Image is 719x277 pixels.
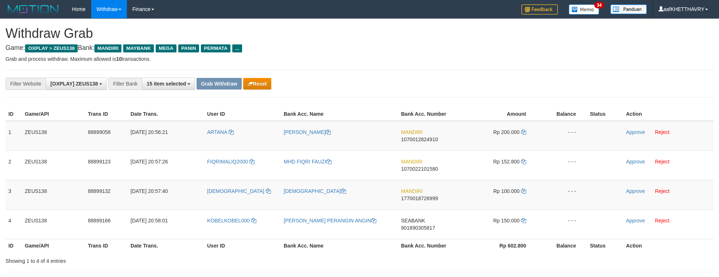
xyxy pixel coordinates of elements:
a: [PERSON_NAME] PERANGIN ANGIN [284,218,376,223]
span: Rp 100.000 [493,188,520,194]
th: User ID [204,239,281,252]
td: - - - [537,150,587,180]
a: Copy 200000 to clipboard [521,129,526,135]
th: Bank Acc. Name [281,107,398,121]
span: 88899058 [88,129,110,135]
th: Game/API [22,239,85,252]
span: [DATE] 20:56:21 [131,129,168,135]
td: ZEUS138 [22,180,85,209]
a: KOBELKOBEL000 [207,218,256,223]
span: MANDIRI [401,159,423,165]
span: ... [232,44,242,52]
span: Copy 901890305817 to clipboard [401,225,435,231]
td: ZEUS138 [22,150,85,180]
span: MANDIRI [401,188,423,194]
th: Bank Acc. Number [398,107,462,121]
span: [DATE] 20:57:26 [131,159,168,165]
img: Button%20Memo.svg [569,4,599,15]
button: [OXPLAY] ZEUS138 [46,78,107,90]
span: PERMATA [201,44,230,52]
a: Copy 100000 to clipboard [521,188,526,194]
th: ID [5,239,22,252]
div: Filter Bank [108,78,142,90]
a: MHD FIQRI FAUZI [284,159,331,165]
span: [OXPLAY] ZEUS138 [50,81,98,87]
th: Status [587,239,623,252]
td: ZEUS138 [22,209,85,239]
a: [DEMOGRAPHIC_DATA] [284,188,346,194]
span: MANDIRI [401,129,423,135]
span: Copy 1770018726999 to clipboard [401,195,438,201]
strong: 10 [116,56,122,62]
span: 34 [594,2,604,8]
a: Approve [626,159,645,165]
img: Feedback.jpg [521,4,558,15]
span: MANDIRI [94,44,121,52]
span: [DATE] 20:57:40 [131,188,168,194]
a: Approve [626,188,645,194]
td: ZEUS138 [22,121,85,151]
a: Reject [655,159,669,165]
th: Bank Acc. Name [281,239,398,252]
th: Action [623,107,714,121]
td: - - - [537,209,587,239]
span: [DEMOGRAPHIC_DATA] [207,188,264,194]
span: OXPLAY > ZEUS138 [25,44,78,52]
h4: Game: Bank: [5,44,714,52]
a: Copy 152800 to clipboard [521,159,526,165]
th: Trans ID [85,239,128,252]
p: Grab and process withdraw. Maximum allowed is transactions. [5,55,714,63]
th: Amount [462,107,537,121]
span: MEGA [156,44,176,52]
img: MOTION_logo.png [5,4,61,15]
a: Reject [655,129,669,135]
span: Rp 152.800 [493,159,520,165]
a: FIQRIMALIQ2000 [207,159,254,165]
td: 3 [5,180,22,209]
span: 88899132 [88,188,110,194]
a: [PERSON_NAME] [284,129,331,135]
button: Grab Withdraw [197,78,241,90]
h1: Withdraw Grab [5,26,714,41]
span: 88899166 [88,218,110,223]
a: Reject [655,218,669,223]
th: Rp 602.800 [462,239,537,252]
th: Balance [537,107,587,121]
span: [DATE] 20:58:01 [131,218,168,223]
a: ARTANA [207,129,234,135]
th: Date Trans. [128,107,204,121]
a: [DEMOGRAPHIC_DATA] [207,188,271,194]
th: Game/API [22,107,85,121]
div: Filter Website [5,78,46,90]
span: SEABANK [401,218,425,223]
span: ARTANA [207,129,227,135]
a: Reject [655,188,669,194]
img: panduan.png [610,4,647,14]
th: Balance [537,239,587,252]
a: Approve [626,218,645,223]
button: Reset [243,78,271,90]
th: Bank Acc. Number [398,239,462,252]
span: Copy 1070022101580 to clipboard [401,166,438,172]
td: - - - [537,180,587,209]
span: MAYBANK [123,44,154,52]
th: Action [623,239,714,252]
span: Copy 1070012824910 to clipboard [401,136,438,142]
div: Showing 1 to 4 of 4 entries [5,254,294,265]
th: ID [5,107,22,121]
span: KOBELKOBEL000 [207,218,250,223]
th: User ID [204,107,281,121]
a: Approve [626,129,645,135]
th: Trans ID [85,107,128,121]
th: Status [587,107,623,121]
span: FIQRIMALIQ2000 [207,159,248,165]
button: 15 item selected [142,78,195,90]
span: 15 item selected [147,81,186,87]
th: Date Trans. [128,239,204,252]
td: 4 [5,209,22,239]
span: Rp 150.000 [493,218,520,223]
span: Rp 200.000 [493,129,520,135]
a: Copy 150000 to clipboard [521,218,526,223]
span: 88899123 [88,159,110,165]
span: PANIN [178,44,199,52]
